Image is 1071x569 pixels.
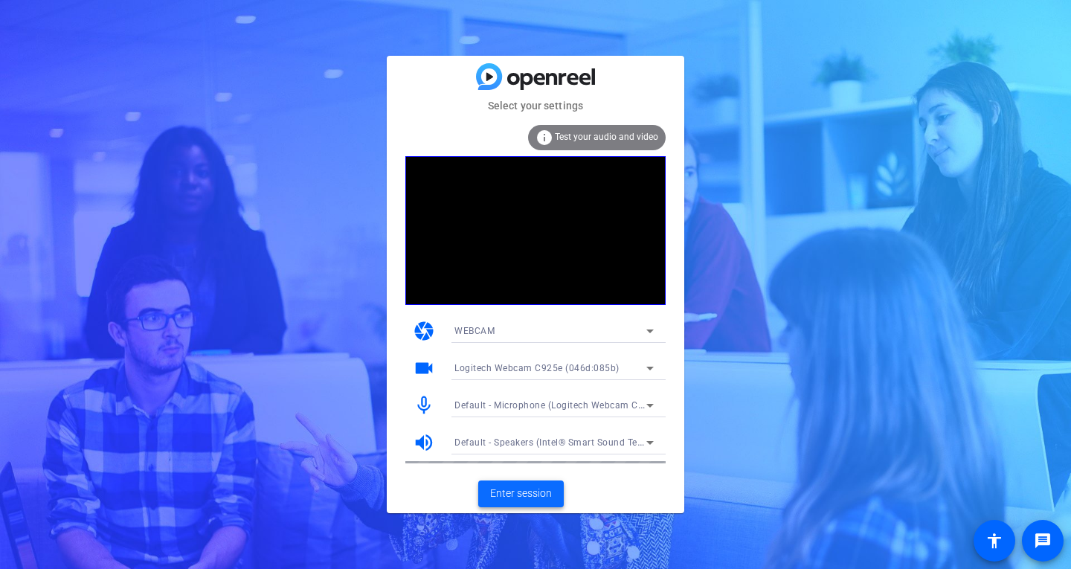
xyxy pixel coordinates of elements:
[454,363,620,373] span: Logitech Webcam C925e (046d:085b)
[413,394,435,417] mat-icon: mic_none
[535,129,553,147] mat-icon: info
[490,486,552,501] span: Enter session
[413,431,435,454] mat-icon: volume_up
[413,357,435,379] mat-icon: videocam
[454,399,719,411] span: Default - Microphone (Logitech Webcam C925e) (046d:085b)
[413,320,435,342] mat-icon: camera
[478,480,564,507] button: Enter session
[1034,532,1052,550] mat-icon: message
[985,532,1003,550] mat-icon: accessibility
[387,97,684,114] mat-card-subtitle: Select your settings
[454,436,803,448] span: Default - Speakers (Intel® Smart Sound Technology for MIPI SoundWire® Audio)
[454,326,495,336] span: WEBCAM
[555,132,658,142] span: Test your audio and video
[476,63,595,89] img: blue-gradient.svg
